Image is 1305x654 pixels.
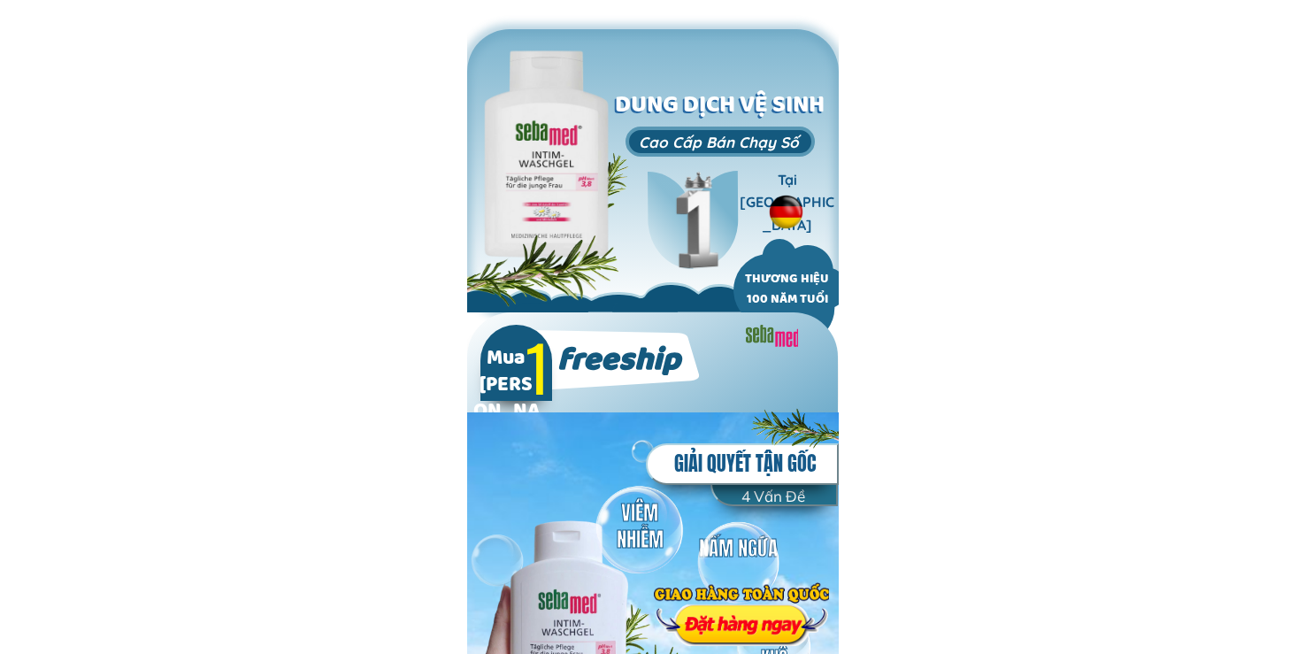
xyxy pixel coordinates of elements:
h5: GIẢI QUYẾT TẬN GỐC [658,448,832,480]
h2: 1 [516,326,559,407]
h2: freeship [522,338,715,389]
h3: Cao Cấp Bán Chạy Số [626,130,813,154]
h2: THƯƠNG HIỆU 100 NĂM TUỔI [736,271,838,312]
h5: 4 Vấn Đề [722,484,825,508]
h3: Tại [GEOGRAPHIC_DATA] [740,169,835,237]
h2: Mua [PERSON_NAME] [473,348,540,454]
h1: DUNG DỊCH VỆ SINH [612,88,828,127]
